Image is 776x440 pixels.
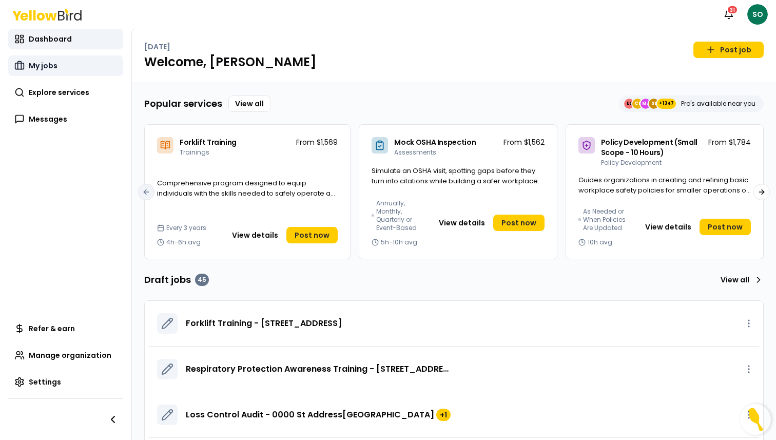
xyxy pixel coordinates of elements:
[166,238,201,246] span: 4h-6h avg
[144,273,209,287] h3: Draft jobs
[195,274,209,286] div: 45
[501,218,536,228] span: Post now
[376,199,424,232] span: Annually, Monthly, Quarterly or Event-Based
[8,318,123,339] a: Refer & earn
[180,137,237,147] span: Forklift Training
[681,100,755,108] p: Pro's available near you
[740,404,771,435] button: Open Resource Center
[578,175,751,205] span: Guides organizations in creating and refining basic workplace safety policies for smaller operati...
[296,137,338,147] p: From $1,569
[381,238,417,246] span: 5h-10h avg
[639,219,697,235] button: View details
[144,97,222,111] h3: Popular services
[588,238,612,246] span: 10h avg
[394,148,436,157] span: Assessments
[144,42,170,52] p: [DATE]
[286,227,338,243] a: Post now
[29,114,67,124] span: Messages
[503,137,545,147] p: From $1,562
[708,222,743,232] span: Post now
[716,272,764,288] a: View all
[157,178,335,208] span: Comprehensive program designed to equip individuals with the skills needed to safely operate a fo...
[29,34,72,44] span: Dashboard
[8,55,123,76] a: My jobs
[394,137,476,147] span: Mock OSHA Inspection
[601,137,697,158] span: Policy Development (Small Scope - 10 Hours)
[693,42,764,58] a: Post job
[433,215,491,231] button: View details
[583,207,631,232] span: As Needed or When Policies Are Updated
[8,109,123,129] a: Messages
[8,345,123,366] a: Manage organization
[659,99,674,109] span: +1347
[708,137,751,147] p: From $1,784
[186,317,342,330] a: Forklift Training - [STREET_ADDRESS]
[719,4,739,25] button: 31
[8,372,123,392] a: Settings
[295,230,329,240] span: Post now
[8,82,123,103] a: Explore services
[493,215,545,231] a: Post now
[144,54,764,70] h1: Welcome, [PERSON_NAME]
[29,377,61,387] span: Settings
[641,99,651,109] span: MJ
[186,409,451,421] a: Loss Control Audit - 0000 St Address[GEOGRAPHIC_DATA]+1
[186,409,434,421] span: Loss Control Audit - 0000 St Address[GEOGRAPHIC_DATA]
[436,409,451,421] div: + 1
[700,219,751,235] a: Post now
[180,148,209,157] span: Trainings
[8,29,123,49] a: Dashboard
[228,95,270,112] a: View all
[372,166,539,186] span: Simulate an OSHA visit, spotting gaps before they turn into citations while building a safer work...
[29,87,89,98] span: Explore services
[29,350,111,360] span: Manage organization
[226,227,284,243] button: View details
[727,5,738,14] div: 31
[29,323,75,334] span: Refer & earn
[166,224,206,232] span: Every 3 years
[624,99,634,109] span: EE
[632,99,643,109] span: CE
[747,4,768,25] span: SO
[649,99,659,109] span: SE
[29,61,57,71] span: My jobs
[601,158,662,167] span: Policy Development
[186,363,449,375] a: Respiratory Protection Awareness Training - [STREET_ADDRESS]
